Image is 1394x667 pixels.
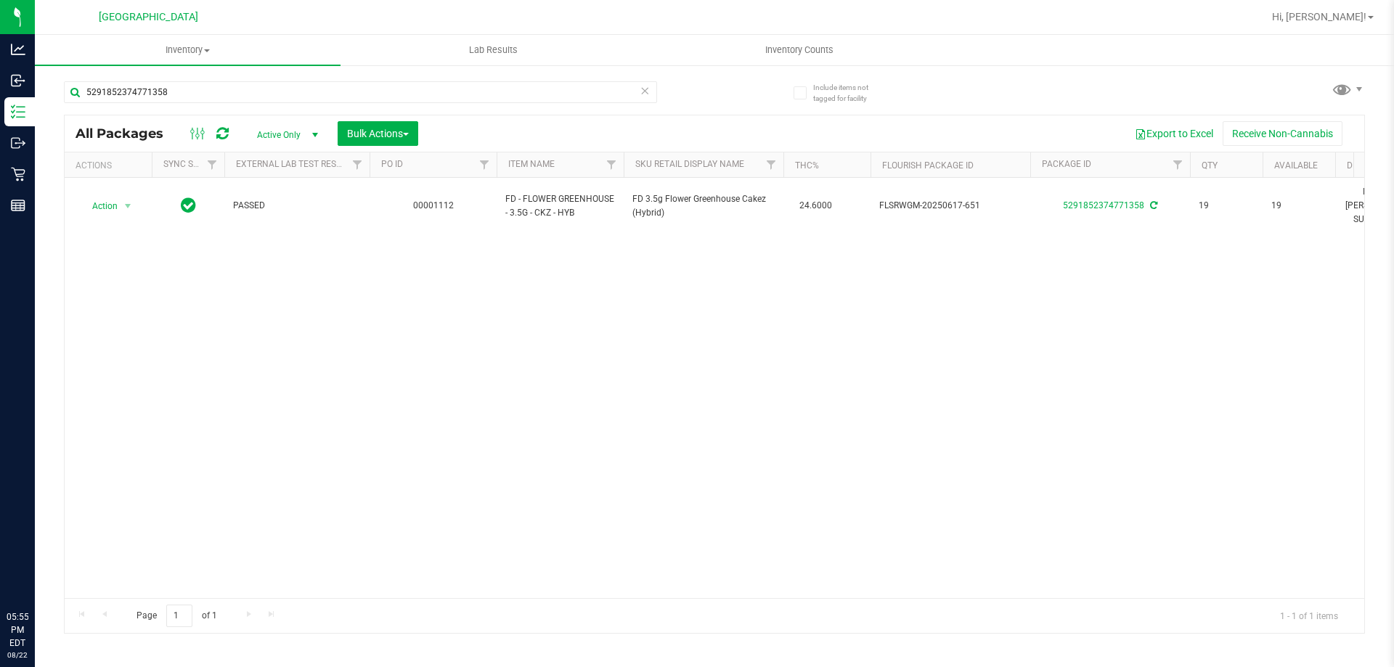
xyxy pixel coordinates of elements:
[11,167,25,181] inline-svg: Retail
[413,200,454,210] a: 00001112
[35,44,341,57] span: Inventory
[338,121,418,146] button: Bulk Actions
[882,160,974,171] a: Flourish Package ID
[1125,121,1223,146] button: Export to Excel
[1271,199,1326,213] span: 19
[346,152,370,177] a: Filter
[99,11,198,23] span: [GEOGRAPHIC_DATA]
[795,160,819,171] a: THC%
[632,192,775,220] span: FD 3.5g Flower Greenhouse Cakez (Hybrid)
[341,35,646,65] a: Lab Results
[1166,152,1190,177] a: Filter
[347,128,409,139] span: Bulk Actions
[76,126,178,142] span: All Packages
[79,196,118,216] span: Action
[181,195,196,216] span: In Sync
[166,605,192,627] input: 1
[1042,159,1091,169] a: Package ID
[646,35,952,65] a: Inventory Counts
[640,81,650,100] span: Clear
[7,650,28,660] p: 08/22
[381,159,403,169] a: PO ID
[64,81,657,103] input: Search Package ID, Item Name, SKU, Lot or Part Number...
[746,44,853,57] span: Inventory Counts
[76,160,146,171] div: Actions
[236,159,350,169] a: External Lab Test Result
[508,159,555,169] a: Item Name
[635,159,744,169] a: Sku Retail Display Name
[11,73,25,88] inline-svg: Inbound
[449,44,537,57] span: Lab Results
[1223,121,1342,146] button: Receive Non-Cannabis
[15,551,58,594] iframe: Resource center
[1148,200,1157,210] span: Sync from Compliance System
[200,152,224,177] a: Filter
[1274,160,1318,171] a: Available
[813,82,886,104] span: Include items not tagged for facility
[505,192,615,220] span: FD - FLOWER GREENHOUSE - 3.5G - CKZ - HYB
[1202,160,1218,171] a: Qty
[1199,199,1254,213] span: 19
[119,196,137,216] span: select
[11,105,25,119] inline-svg: Inventory
[1268,605,1350,626] span: 1 - 1 of 1 items
[163,159,219,169] a: Sync Status
[759,152,783,177] a: Filter
[11,42,25,57] inline-svg: Analytics
[35,35,341,65] a: Inventory
[1063,200,1144,210] a: 5291852374771358
[1272,11,1366,22] span: Hi, [PERSON_NAME]!
[473,152,497,177] a: Filter
[11,136,25,150] inline-svg: Outbound
[600,152,624,177] a: Filter
[11,198,25,213] inline-svg: Reports
[7,610,28,650] p: 05:55 PM EDT
[124,605,229,627] span: Page of 1
[792,195,839,216] span: 24.6000
[233,199,361,213] span: PASSED
[879,199,1022,213] span: FLSRWGM-20250617-651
